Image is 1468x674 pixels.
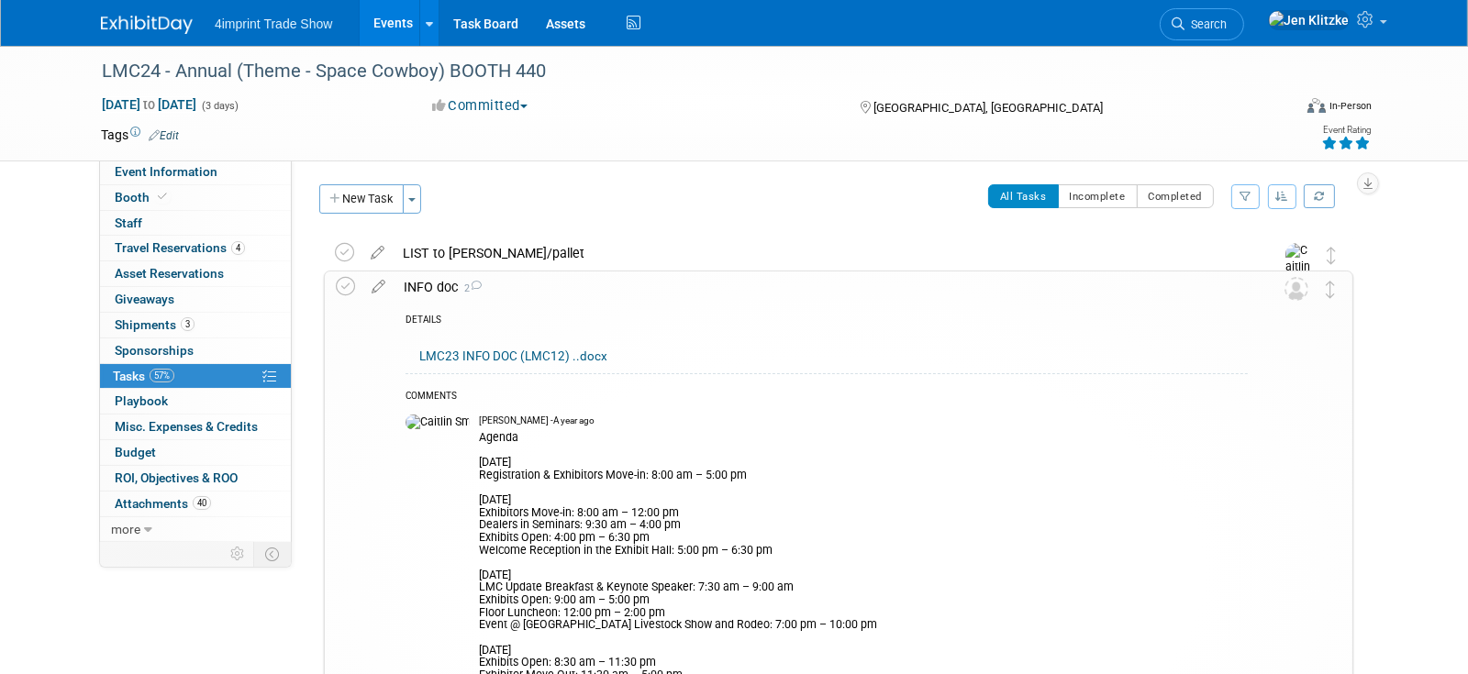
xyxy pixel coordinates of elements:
a: Shipments3 [100,313,291,337]
div: INFO doc [395,271,1248,303]
a: Sponsorships [100,338,291,363]
a: more [100,517,291,542]
span: Booth [115,190,171,204]
a: Booth [100,185,291,210]
div: LMC24 - Annual (Theme - Space Cowboy) BOOTH 440 [95,55,1263,88]
a: edit [362,279,395,295]
span: Attachments [115,496,211,511]
a: ROI, Objectives & ROO [100,466,291,491]
span: (3 days) [200,100,239,112]
td: Personalize Event Tab Strip [222,542,254,566]
img: Format-Inperson.png [1307,98,1326,113]
span: 2 [458,282,482,294]
i: Move task [1327,247,1336,264]
a: Tasks57% [100,364,291,389]
img: Caitlin Smith [406,414,470,431]
img: Unassigned [1284,277,1308,301]
i: Move task [1326,281,1335,298]
img: Jen Klitzke [1268,10,1350,30]
button: New Task [319,184,404,214]
img: Caitlin Smith [1285,243,1313,308]
i: Booth reservation complete [158,192,167,202]
span: Staff [115,215,142,230]
a: Staff [100,211,291,236]
a: Attachments40 [100,492,291,516]
button: Committed [426,96,535,116]
span: Giveaways [115,292,174,306]
button: All Tasks [988,184,1059,208]
a: Misc. Expenses & Credits [100,414,291,439]
span: 4 [231,241,245,255]
a: Budget [100,440,291,465]
a: Travel Reservations4 [100,236,291,260]
div: DETAILS [406,314,1248,329]
a: Asset Reservations [100,261,291,286]
a: Giveaways [100,287,291,312]
a: edit [361,245,394,261]
span: ROI, Objectives & ROO [115,470,238,485]
span: Misc. Expenses & Credits [115,419,258,434]
span: Budget [115,445,156,459]
span: 3 [181,317,195,331]
div: LIST to [PERSON_NAME]/pallet [394,238,1249,269]
a: LMC23 INFO DOC (LMC12) ..docx [419,349,607,363]
span: Travel Reservations [115,240,245,255]
div: Event Format [1183,95,1372,123]
span: [PERSON_NAME] - A year ago [479,414,595,427]
a: Playbook [100,389,291,414]
span: Shipments [115,317,195,332]
button: Completed [1137,184,1215,208]
span: to [140,97,158,112]
span: 57% [150,369,174,382]
span: [DATE] [DATE] [101,96,197,113]
span: Asset Reservations [115,266,224,281]
td: Toggle Event Tabs [254,542,292,566]
img: ExhibitDay [101,16,193,34]
a: Event Information [100,160,291,184]
a: Edit [149,129,179,142]
span: 4imprint Trade Show [215,17,332,31]
a: Search [1160,8,1244,40]
div: In-Person [1329,99,1372,113]
span: Playbook [115,393,168,408]
span: Event Information [115,164,217,179]
span: more [111,522,140,536]
button: Incomplete [1058,184,1138,208]
span: [GEOGRAPHIC_DATA], [GEOGRAPHIC_DATA] [873,101,1103,115]
td: Tags [101,126,179,144]
span: Search [1184,17,1227,31]
span: 40 [193,496,211,510]
span: Sponsorships [115,343,194,358]
div: Event Rating [1321,126,1371,135]
a: Refresh [1304,184,1335,208]
div: COMMENTS [406,388,1248,407]
span: Tasks [113,369,174,383]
